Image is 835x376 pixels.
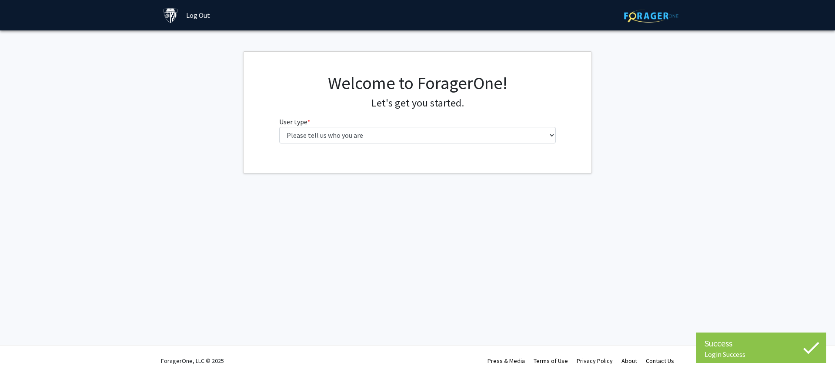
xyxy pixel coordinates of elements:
[705,350,818,359] div: Login Success
[534,357,568,365] a: Terms of Use
[161,346,224,376] div: ForagerOne, LLC © 2025
[577,357,613,365] a: Privacy Policy
[705,337,818,350] div: Success
[279,73,556,93] h1: Welcome to ForagerOne!
[163,8,178,23] img: Johns Hopkins University Logo
[279,97,556,110] h4: Let's get you started.
[279,116,310,127] label: User type
[621,357,637,365] a: About
[646,357,674,365] a: Contact Us
[624,9,678,23] img: ForagerOne Logo
[488,357,525,365] a: Press & Media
